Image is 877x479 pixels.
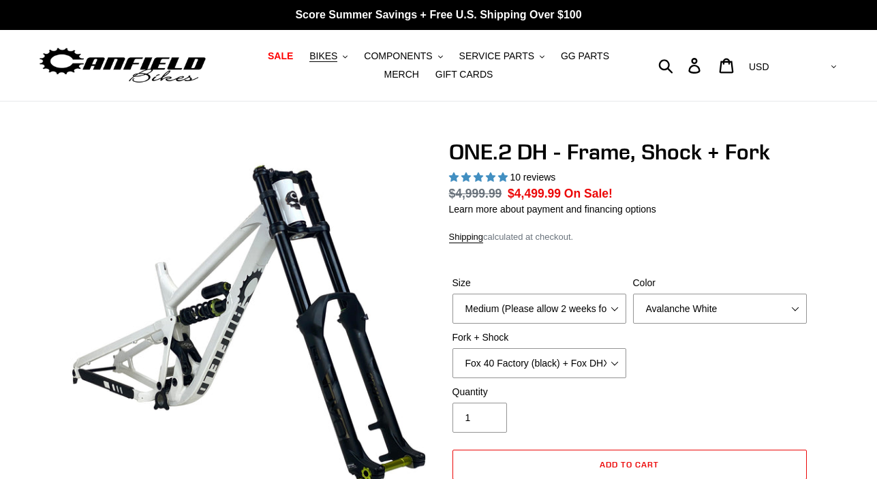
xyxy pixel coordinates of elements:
[364,50,432,62] span: COMPONENTS
[449,139,810,165] h1: ONE.2 DH - Frame, Shock + Fork
[561,50,609,62] span: GG PARTS
[554,47,616,65] a: GG PARTS
[261,47,300,65] a: SALE
[452,330,626,345] label: Fork + Shock
[378,65,426,84] a: MERCH
[508,187,561,200] span: $4,499.99
[449,172,510,183] span: 5.00 stars
[452,276,626,290] label: Size
[303,47,354,65] button: BIKES
[268,50,293,62] span: SALE
[357,47,449,65] button: COMPONENTS
[449,230,810,244] div: calculated at checkout.
[633,276,807,290] label: Color
[459,50,534,62] span: SERVICE PARTS
[510,172,555,183] span: 10 reviews
[449,204,656,215] a: Learn more about payment and financing options
[37,44,208,87] img: Canfield Bikes
[452,385,626,399] label: Quantity
[384,69,419,80] span: MERCH
[309,50,337,62] span: BIKES
[600,459,659,469] span: Add to cart
[449,187,502,200] s: $4,999.99
[435,69,493,80] span: GIFT CARDS
[452,47,551,65] button: SERVICE PARTS
[449,232,484,243] a: Shipping
[429,65,500,84] a: GIFT CARDS
[564,185,613,202] span: On Sale!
